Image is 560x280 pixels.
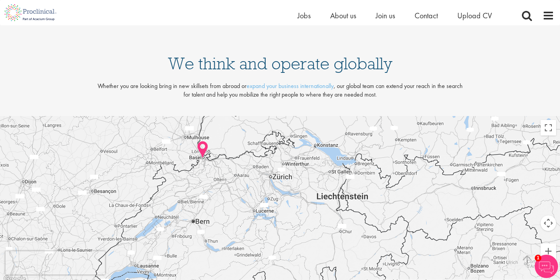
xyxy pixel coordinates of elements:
[5,251,105,275] iframe: reCAPTCHA
[376,11,395,21] a: Join us
[541,243,556,259] button: Zoom in
[541,215,556,231] button: Map camera controls
[541,120,556,136] button: Toggle fullscreen view
[457,11,492,21] a: Upload CV
[535,255,541,261] span: 1
[535,255,558,278] img: Chatbot
[415,11,438,21] a: Contact
[297,11,311,21] a: Jobs
[247,82,334,90] a: expand your business internationally
[330,11,356,21] a: About us
[95,82,465,100] p: Whether you are looking bring in new skillsets from abroad or , our global team can extend your r...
